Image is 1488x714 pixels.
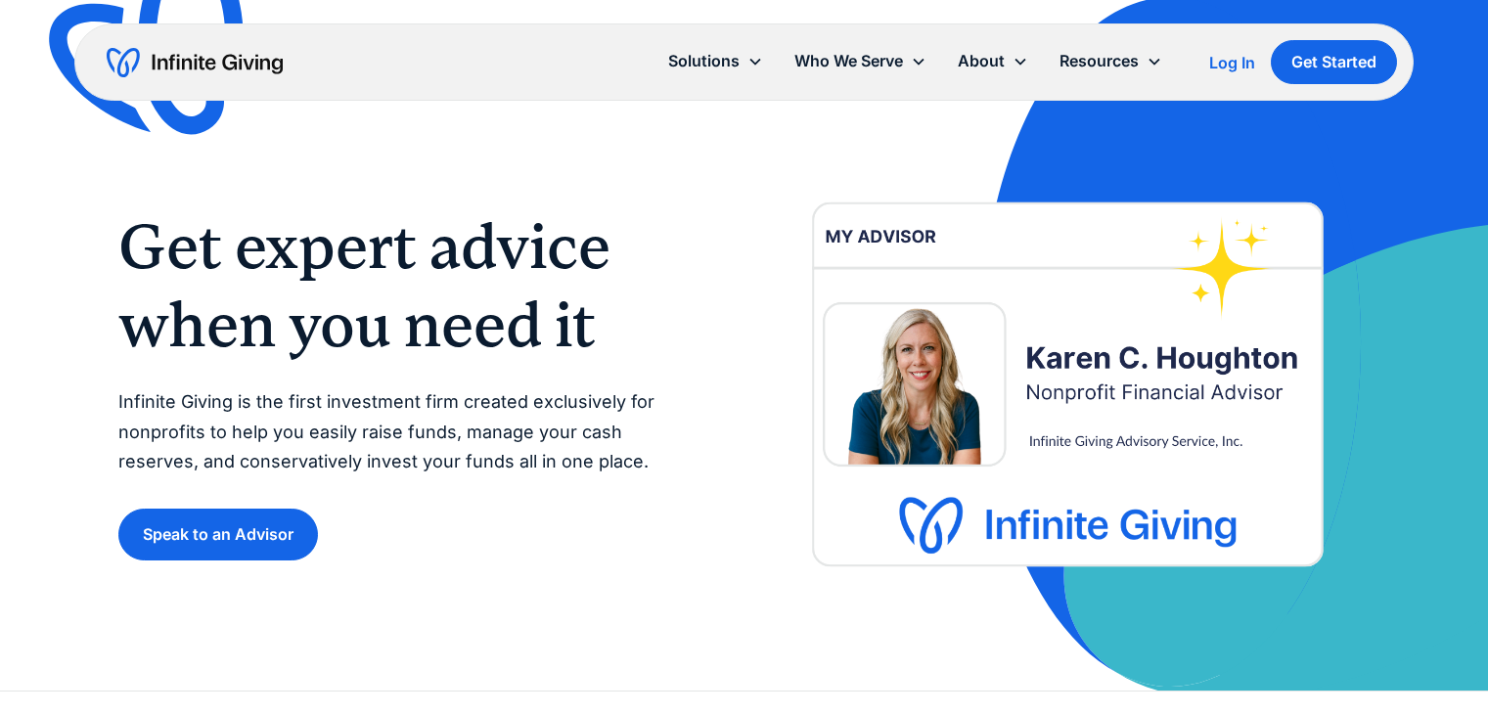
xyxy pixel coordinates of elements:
a: Speak to an Advisor [118,509,318,560]
div: Log In [1209,55,1255,70]
a: Log In [1209,51,1255,74]
a: Get Started [1271,40,1397,84]
div: About [958,48,1005,74]
div: Resources [1060,48,1139,74]
div: Solutions [668,48,740,74]
p: Infinite Giving is the first investment firm created exclusively for nonprofits to help you easil... [118,387,705,477]
h1: Get expert advice when you need it [118,207,705,364]
div: Who We Serve [794,48,903,74]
